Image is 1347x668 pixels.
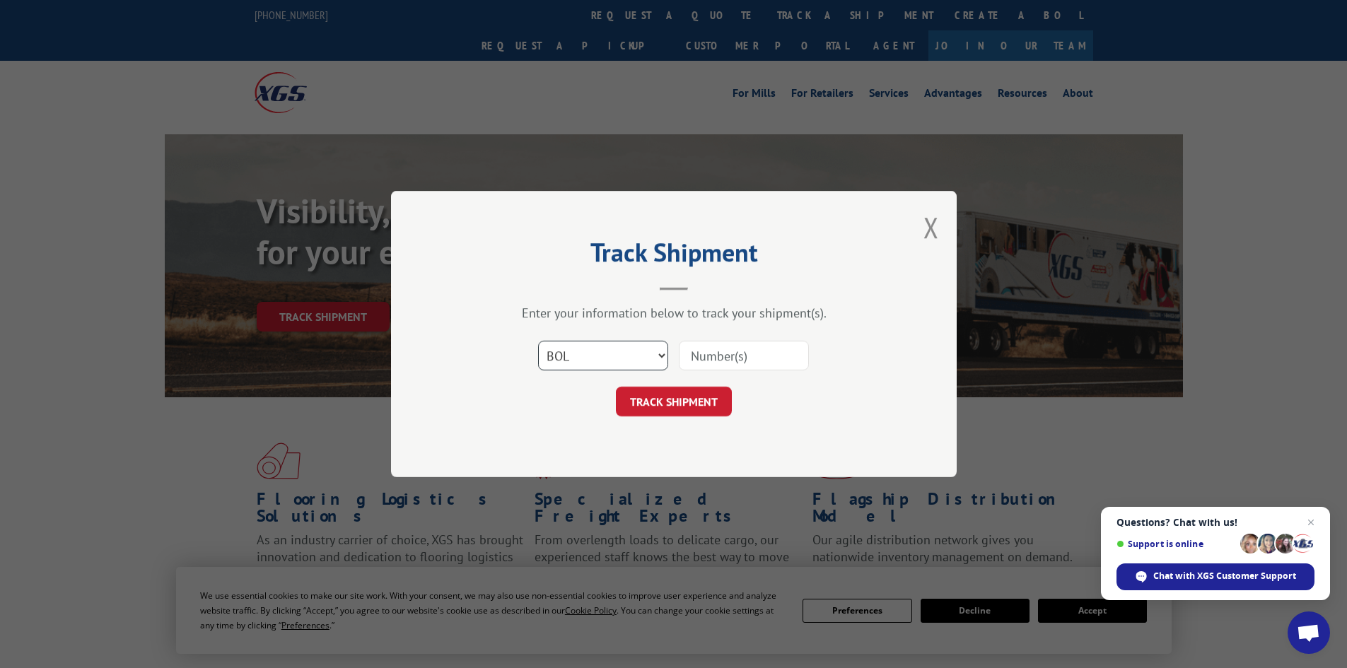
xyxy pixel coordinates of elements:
[1288,611,1330,654] div: Open chat
[1302,514,1319,531] span: Close chat
[1153,570,1296,582] span: Chat with XGS Customer Support
[1116,539,1235,549] span: Support is online
[923,209,939,246] button: Close modal
[679,341,809,370] input: Number(s)
[616,387,732,416] button: TRACK SHIPMENT
[462,305,886,321] div: Enter your information below to track your shipment(s).
[1116,517,1314,528] span: Questions? Chat with us!
[462,242,886,269] h2: Track Shipment
[1116,563,1314,590] div: Chat with XGS Customer Support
